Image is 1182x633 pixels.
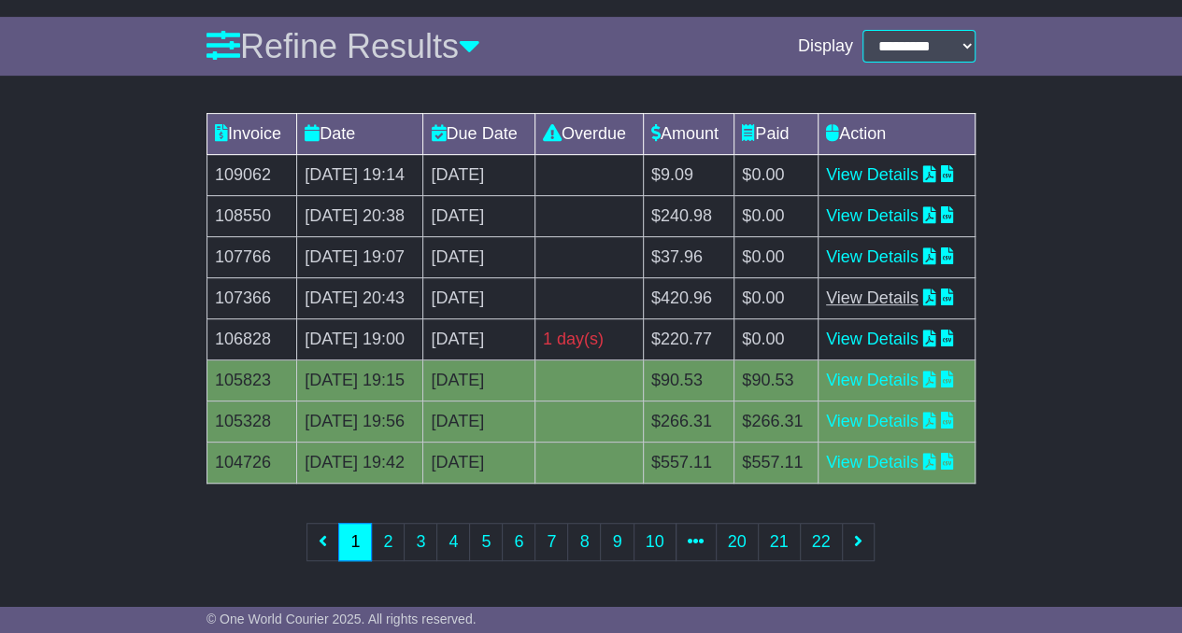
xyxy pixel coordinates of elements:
a: Refine Results [206,27,480,65]
td: $0.00 [734,278,819,319]
span: Display [798,36,853,57]
td: $266.31 [643,401,733,443]
a: View Details [826,330,919,348]
a: View Details [826,206,919,225]
a: View Details [826,165,919,184]
td: Action [818,114,975,155]
a: View Details [826,453,919,471]
a: 3 [404,523,437,561]
a: 21 [758,523,801,561]
td: [DATE] 19:14 [297,155,423,196]
td: $557.11 [734,443,819,484]
td: 104726 [206,443,296,484]
td: 107366 [206,278,296,319]
td: $420.96 [643,278,733,319]
td: [DATE] 19:07 [297,237,423,278]
td: [DATE] [423,196,534,237]
td: 106828 [206,319,296,360]
a: 2 [371,523,405,561]
td: [DATE] [423,443,534,484]
a: 10 [634,523,676,561]
td: Due Date [423,114,534,155]
td: Amount [643,114,733,155]
td: [DATE] [423,278,534,319]
td: 108550 [206,196,296,237]
td: $9.09 [643,155,733,196]
a: 7 [534,523,568,561]
td: [DATE] 19:00 [297,319,423,360]
a: View Details [826,288,919,307]
td: 107766 [206,237,296,278]
td: $90.53 [643,360,733,401]
td: Paid [734,114,819,155]
td: [DATE] 20:43 [297,278,423,319]
td: [DATE] 19:42 [297,443,423,484]
span: © One World Courier 2025. All rights reserved. [206,612,477,626]
td: $266.31 [734,401,819,443]
a: View Details [826,412,919,430]
td: $37.96 [643,237,733,278]
td: $0.00 [734,155,819,196]
a: View Details [826,371,919,389]
td: [DATE] [423,155,534,196]
a: 20 [716,523,759,561]
td: $0.00 [734,237,819,278]
td: $220.77 [643,319,733,360]
a: 9 [600,523,634,561]
td: $90.53 [734,360,819,401]
td: [DATE] 19:15 [297,360,423,401]
a: 5 [469,523,503,561]
td: Invoice [206,114,296,155]
td: Date [297,114,423,155]
td: [DATE] [423,360,534,401]
a: 22 [800,523,843,561]
td: 105823 [206,360,296,401]
td: [DATE] 20:38 [297,196,423,237]
a: 1 [338,523,372,561]
td: $240.98 [643,196,733,237]
td: Overdue [534,114,643,155]
a: 4 [436,523,470,561]
a: 8 [567,523,601,561]
a: View Details [826,247,919,266]
td: $0.00 [734,319,819,360]
a: 6 [502,523,535,561]
td: [DATE] [423,401,534,443]
td: $557.11 [643,443,733,484]
td: 105328 [206,401,296,443]
td: [DATE] [423,237,534,278]
td: [DATE] [423,319,534,360]
td: [DATE] 19:56 [297,401,423,443]
td: 109062 [206,155,296,196]
div: 1 day(s) [543,327,635,352]
td: $0.00 [734,196,819,237]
